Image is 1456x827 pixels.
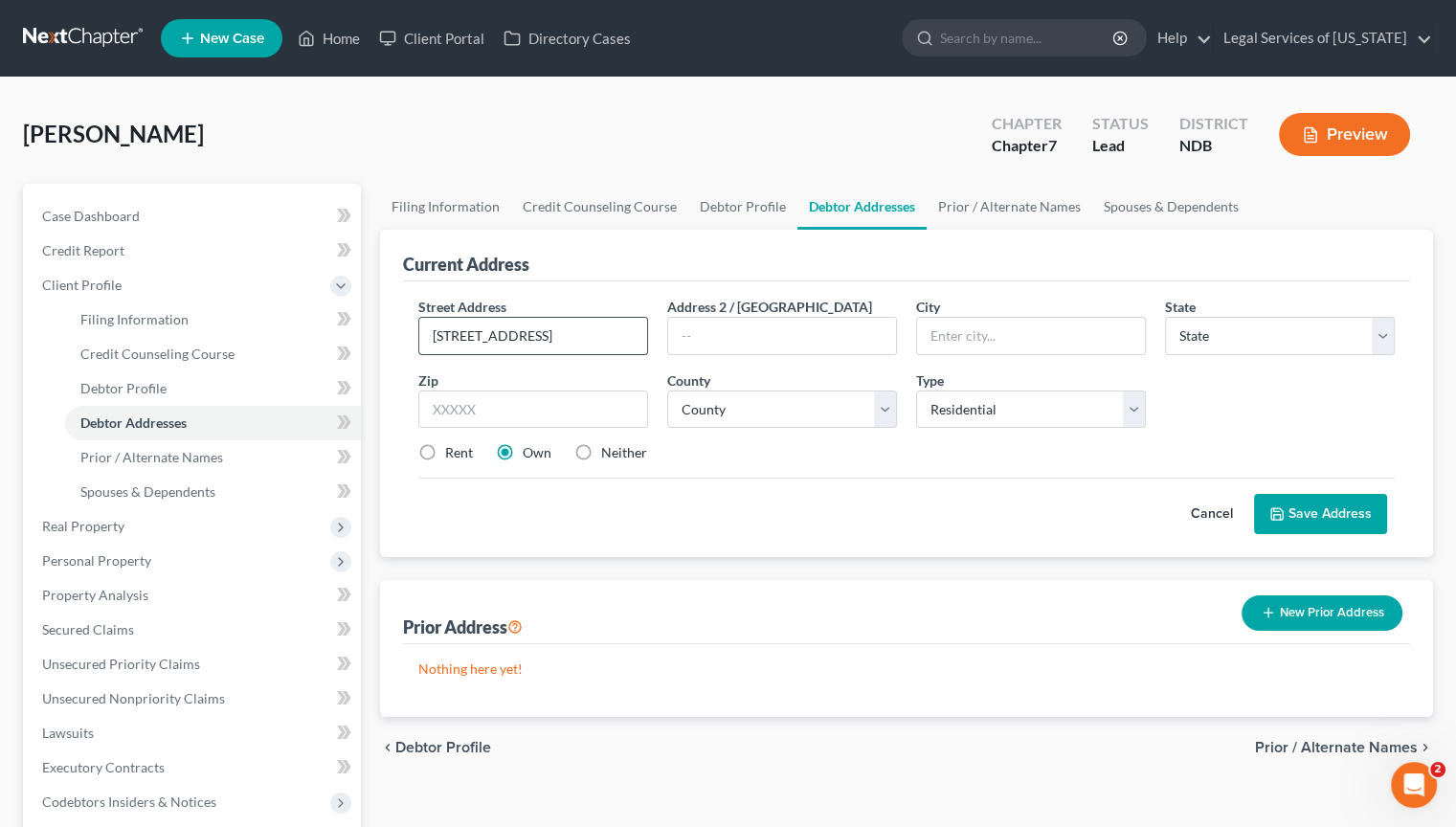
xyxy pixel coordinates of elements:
label: Neither [601,443,647,462]
a: Prior / Alternate Names [927,184,1092,230]
a: Filing Information [380,184,511,230]
button: New Prior Address [1242,595,1402,631]
span: New Case [200,32,264,46]
span: Prior / Alternate Names [1255,740,1418,755]
button: chevron_left Debtor Profile [380,740,491,755]
span: Codebtors Insiders & Notices [42,793,216,810]
input: Enter street address [419,318,647,354]
div: NDB [1179,135,1248,157]
label: Address 2 / [GEOGRAPHIC_DATA] [667,297,872,317]
label: Type [916,370,944,391]
label: Own [523,443,551,462]
span: Spouses & Dependents [80,483,215,500]
button: Preview [1279,113,1410,156]
span: State [1165,299,1196,315]
a: Debtor Profile [65,371,361,406]
a: Unsecured Nonpriority Claims [27,682,361,716]
span: Secured Claims [42,621,134,637]
div: Current Address [403,253,529,276]
span: Filing Information [80,311,189,327]
a: Spouses & Dependents [1092,184,1250,230]
a: Case Dashboard [27,199,361,234]
span: Credit Counseling Course [80,346,235,362]
span: 2 [1430,762,1445,777]
span: Debtor Profile [395,740,491,755]
i: chevron_left [380,740,395,755]
span: Zip [418,372,438,389]
a: Executory Contracts [27,750,361,785]
button: Prior / Alternate Names chevron_right [1255,740,1433,755]
a: Prior / Alternate Names [65,440,361,475]
span: Debtor Profile [80,380,167,396]
a: Credit Counseling Course [511,184,688,230]
input: Search by name... [940,20,1115,56]
span: [PERSON_NAME] [23,120,204,147]
a: Lawsuits [27,716,361,750]
span: County [667,372,710,389]
span: Unsecured Priority Claims [42,656,200,672]
iframe: Intercom live chat [1391,762,1437,808]
a: Legal Services of [US_STATE] [1214,21,1432,56]
a: Spouses & Dependents [65,475,361,509]
span: Credit Report [42,242,124,258]
a: Directory Cases [494,21,640,56]
a: Credit Report [27,234,361,268]
span: City [916,299,940,315]
span: Personal Property [42,552,151,569]
div: Prior Address [403,615,523,638]
a: Help [1148,21,1212,56]
span: Debtor Addresses [80,414,187,431]
label: Rent [445,443,473,462]
input: -- [668,318,896,354]
span: Real Property [42,518,124,534]
span: Case Dashboard [42,208,140,224]
div: Status [1092,113,1149,135]
input: Enter city... [917,318,1145,354]
a: Property Analysis [27,578,361,613]
button: Save Address [1254,494,1387,534]
a: Home [288,21,370,56]
a: Secured Claims [27,613,361,647]
span: Client Profile [42,277,122,293]
a: Unsecured Priority Claims [27,647,361,682]
div: Chapter [992,113,1062,135]
span: Executory Contracts [42,759,165,775]
span: 7 [1048,136,1057,154]
a: Debtor Profile [688,184,797,230]
button: Cancel [1170,495,1254,533]
a: Client Portal [370,21,494,56]
span: Property Analysis [42,587,148,603]
span: Lawsuits [42,725,94,741]
input: XXXXX [418,391,648,429]
span: Prior / Alternate Names [80,449,223,465]
span: Street Address [418,299,506,315]
a: Debtor Addresses [65,406,361,440]
div: District [1179,113,1248,135]
a: Filing Information [65,302,361,337]
p: Nothing here yet! [418,659,1395,679]
div: Lead [1092,135,1149,157]
a: Credit Counseling Course [65,337,361,371]
span: Unsecured Nonpriority Claims [42,690,225,706]
a: Debtor Addresses [797,184,927,230]
i: chevron_right [1418,740,1433,755]
div: Chapter [992,135,1062,157]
